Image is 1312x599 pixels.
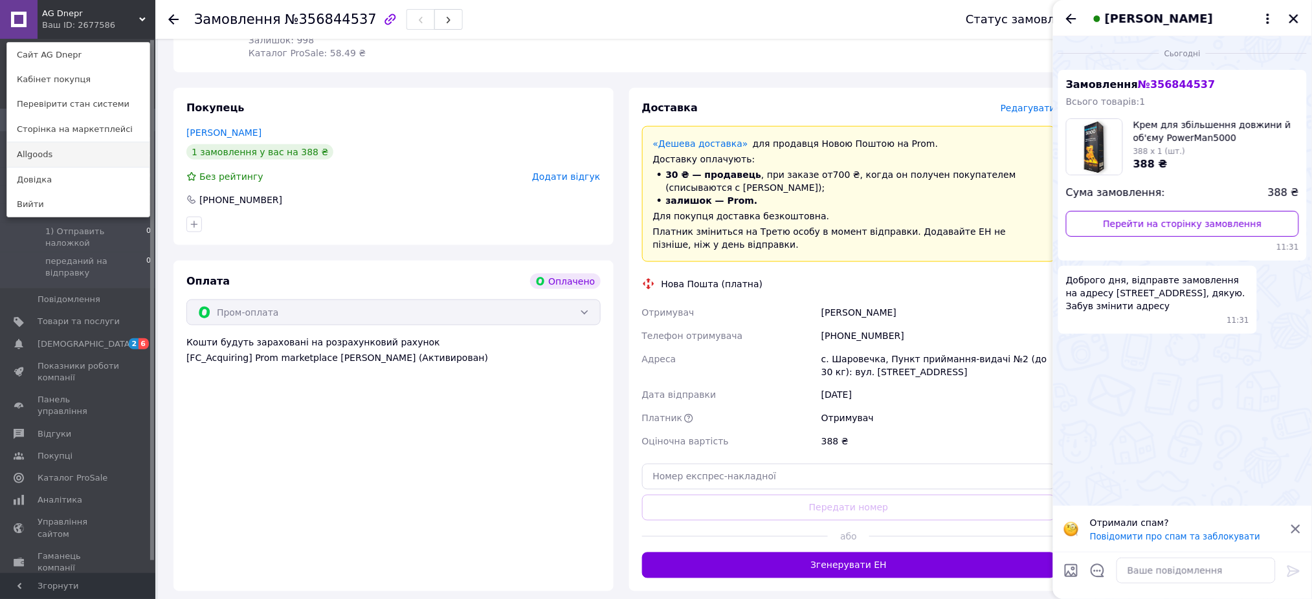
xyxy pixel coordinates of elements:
[819,324,1058,347] div: [PHONE_NUMBER]
[819,347,1058,384] div: с. Шаровечка, Пункт приймання-видачі №2 (до 30 кг): вул. [STREET_ADDRESS]
[532,171,600,182] span: Додати відгук
[1001,103,1056,113] span: Редагувати
[642,307,695,318] span: Отримувач
[642,331,743,341] span: Телефон отримувача
[38,338,133,350] span: [DEMOGRAPHIC_DATA]
[1066,78,1216,91] span: Замовлення
[198,193,284,206] div: [PHONE_NUMBER]
[966,13,1085,26] div: Статус замовлення
[1089,562,1106,579] button: Відкрити шаблони відповідей
[38,516,120,539] span: Управління сайтом
[168,13,179,26] div: Повернутися назад
[642,437,729,447] span: Оціночна вартість
[642,102,698,114] span: Доставка
[285,12,377,27] span: №356844537
[1133,147,1185,156] span: 388 x 1 (шт.)
[38,450,72,462] span: Покупці
[642,390,717,400] span: Дата відправки
[146,256,151,279] span: 0
[45,256,146,279] span: переданий на відправку
[1058,47,1307,60] div: 12.08.2025
[1068,119,1120,175] img: 6251615447_w160_h160_krem-dlya-zbilshennya.jpg
[1133,118,1299,144] span: Крем для збільшення довжини й об'єму PowerMan5000
[38,294,100,305] span: Повідомлення
[819,407,1058,430] div: Отримувач
[7,168,150,192] a: Довідка
[194,12,281,27] span: Замовлення
[38,360,120,384] span: Показники роботи компанії
[1090,516,1282,529] p: Отримали спам?
[1227,315,1250,326] span: 11:31 12.08.2025
[38,494,82,506] span: Аналітика
[666,195,758,206] span: залишок — Prom.
[1089,10,1276,27] button: [PERSON_NAME]
[249,48,366,58] span: Каталог ProSale: 58.49 ₴
[1066,274,1249,312] span: Доброго дня, відправте замовлення на адресу [STREET_ADDRESS], дякую. Забув змінити адресу
[653,138,748,149] a: «Дешева доставка»
[7,117,150,142] a: Сторінка на маркетплейсі
[249,35,314,45] span: Залишок: 998
[819,384,1058,407] div: [DATE]
[129,338,139,349] span: 2
[45,226,146,249] span: 1) Отправить наложкой
[1268,186,1299,201] span: 388 ₴
[666,169,762,180] span: 30 ₴ — продавець
[653,225,1045,251] div: Платник зміниться на Третю особу в момент відправки. Додавайте ЕН не пізніше, ніж у день відправки.
[1063,11,1079,27] button: Назад
[1063,521,1079,537] img: :face_with_monocle:
[186,102,245,114] span: Покупець
[1105,10,1213,27] span: [PERSON_NAME]
[38,472,107,484] span: Каталог ProSale
[38,394,120,417] span: Панель управління
[653,210,1045,223] div: Для покупця доставка безкоштовна.
[1066,242,1299,253] span: 11:31 12.08.2025
[42,8,139,19] span: AG Dnepr
[38,550,120,574] span: Гаманець компанії
[7,43,150,67] a: Сайт AG Dnepr
[139,338,149,349] span: 6
[1066,186,1165,201] span: Сума замовлення:
[658,278,766,290] div: Нова Пошта (платна)
[186,336,601,364] div: Кошти будуть зараховані на розрахунковий рахунок
[1090,532,1260,541] button: Повідомити про спам та заблокувати
[642,552,1056,578] button: Згенерувати ЕН
[186,351,601,364] div: [FC_Acquiring] Prom marketplace [PERSON_NAME] (Активирован)
[642,354,676,364] span: Адреса
[642,464,1056,490] input: Номер експрес-накладної
[1133,158,1168,170] span: 388 ₴
[819,430,1058,453] div: 388 ₴
[199,171,263,182] span: Без рейтингу
[7,92,150,116] a: Перевірити стан системи
[7,142,150,167] a: Allgoods
[828,530,869,543] span: або
[1138,78,1215,91] span: № 356844537
[642,413,683,424] span: Платник
[1066,211,1299,237] a: Перейти на сторінку замовлення
[186,144,333,160] div: 1 замовлення у вас на 388 ₴
[7,67,150,92] a: Кабінет покупця
[653,168,1045,194] li: , при заказе от 700 ₴ , когда он получен покупателем (списываются с [PERSON_NAME]);
[186,275,230,287] span: Оплата
[1159,49,1206,60] span: Сьогодні
[186,127,261,138] a: [PERSON_NAME]
[653,153,1045,166] div: Доставку оплачують:
[1066,96,1146,107] span: Всього товарів: 1
[42,19,96,31] div: Ваш ID: 2677586
[819,301,1058,324] div: [PERSON_NAME]
[7,192,150,217] a: Вийти
[653,137,1045,150] div: для продавця Новою Поштою на Prom.
[530,274,600,289] div: Оплачено
[38,428,71,440] span: Відгуки
[146,226,151,249] span: 0
[38,316,120,327] span: Товари та послуги
[1286,11,1302,27] button: Закрити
